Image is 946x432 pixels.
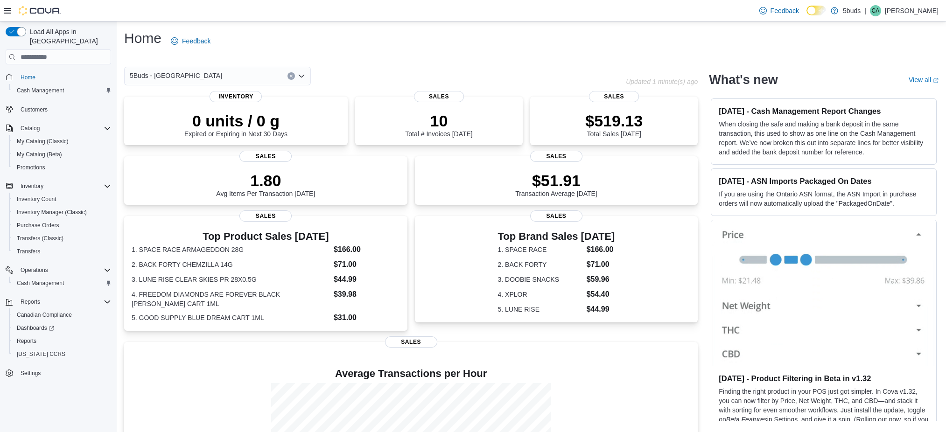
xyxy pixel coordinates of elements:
[17,72,39,83] a: Home
[2,295,115,308] button: Reports
[21,369,41,377] span: Settings
[132,260,330,269] dt: 2. BACK FORTY CHEMZILLA 14G
[26,27,111,46] span: Load All Apps in [GEOGRAPHIC_DATA]
[13,246,111,257] span: Transfers
[585,111,643,130] p: $519.13
[587,304,615,315] dd: $44.99
[587,259,615,270] dd: $71.00
[13,335,40,347] a: Reports
[184,111,287,130] p: 0 units / 0 g
[13,207,111,218] span: Inventory Manager (Classic)
[132,231,400,242] h3: Top Product Sales [DATE]
[334,312,400,323] dd: $31.00
[9,84,115,97] button: Cash Management
[405,111,472,138] div: Total # Invoices [DATE]
[182,36,210,46] span: Feedback
[2,70,115,84] button: Home
[21,74,35,81] span: Home
[287,72,295,80] button: Clear input
[2,264,115,277] button: Operations
[334,274,400,285] dd: $44.99
[13,233,67,244] a: Transfers (Classic)
[909,76,939,84] a: View allExternal link
[709,72,778,87] h2: What's new
[21,266,48,274] span: Operations
[132,245,330,254] dt: 1. SPACE RACE ARMAGEDDON 28G
[132,275,330,284] dt: 3. LUNE RISE CLEAR SKIES PR 28X0.5G
[13,309,111,321] span: Canadian Compliance
[17,265,111,276] span: Operations
[130,70,222,81] span: 5Buds - [GEOGRAPHIC_DATA]
[9,148,115,161] button: My Catalog (Beta)
[17,87,64,94] span: Cash Management
[17,104,111,115] span: Customers
[210,91,262,102] span: Inventory
[2,366,115,380] button: Settings
[17,104,51,115] a: Customers
[498,275,583,284] dt: 3. DOOBIE SNACKS
[132,290,330,308] dt: 4. FREEDOM DIAMONDS ARE FOREVER BLACK [PERSON_NAME] CART 1ML
[771,6,799,15] span: Feedback
[9,334,115,348] button: Reports
[17,248,40,255] span: Transfers
[719,176,929,186] h3: [DATE] - ASN Imports Packaged On Dates
[933,78,939,84] svg: External link
[239,210,292,222] span: Sales
[184,111,287,138] div: Expired or Expiring in Next 30 Days
[530,151,582,162] span: Sales
[498,260,583,269] dt: 2. BACK FORTY
[21,182,43,190] span: Inventory
[9,348,115,361] button: [US_STATE] CCRS
[9,161,115,174] button: Promotions
[9,135,115,148] button: My Catalog (Classic)
[19,6,61,15] img: Cova
[334,259,400,270] dd: $71.00
[806,6,826,15] input: Dark Mode
[21,106,48,113] span: Customers
[17,138,69,145] span: My Catalog (Classic)
[17,222,59,229] span: Purchase Orders
[9,206,115,219] button: Inventory Manager (Classic)
[17,367,111,379] span: Settings
[13,85,68,96] a: Cash Management
[167,32,214,50] a: Feedback
[17,195,56,203] span: Inventory Count
[9,321,115,334] a: Dashboards
[13,309,76,321] a: Canadian Compliance
[13,149,66,160] a: My Catalog (Beta)
[870,5,881,16] div: Catherine Antonichuk
[885,5,939,16] p: [PERSON_NAME]
[13,246,44,257] a: Transfers
[515,171,597,190] p: $51.91
[498,231,615,242] h3: Top Brand Sales [DATE]
[13,335,111,347] span: Reports
[414,91,464,102] span: Sales
[21,125,40,132] span: Catalog
[17,311,72,319] span: Canadian Compliance
[9,193,115,206] button: Inventory Count
[17,181,111,192] span: Inventory
[216,171,315,190] p: 1.80
[13,194,60,205] a: Inventory Count
[298,72,305,80] button: Open list of options
[13,233,111,244] span: Transfers (Classic)
[498,245,583,254] dt: 1. SPACE RACE
[334,244,400,255] dd: $166.00
[756,1,803,20] a: Feedback
[13,136,111,147] span: My Catalog (Classic)
[9,308,115,321] button: Canadian Compliance
[13,220,111,231] span: Purchase Orders
[17,151,62,158] span: My Catalog (Beta)
[2,122,115,135] button: Catalog
[124,29,161,48] h1: Home
[17,324,54,332] span: Dashboards
[17,123,111,134] span: Catalog
[13,162,111,173] span: Promotions
[589,91,639,102] span: Sales
[515,171,597,197] div: Transaction Average [DATE]
[530,210,582,222] span: Sales
[587,244,615,255] dd: $166.00
[2,103,115,116] button: Customers
[864,5,866,16] p: |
